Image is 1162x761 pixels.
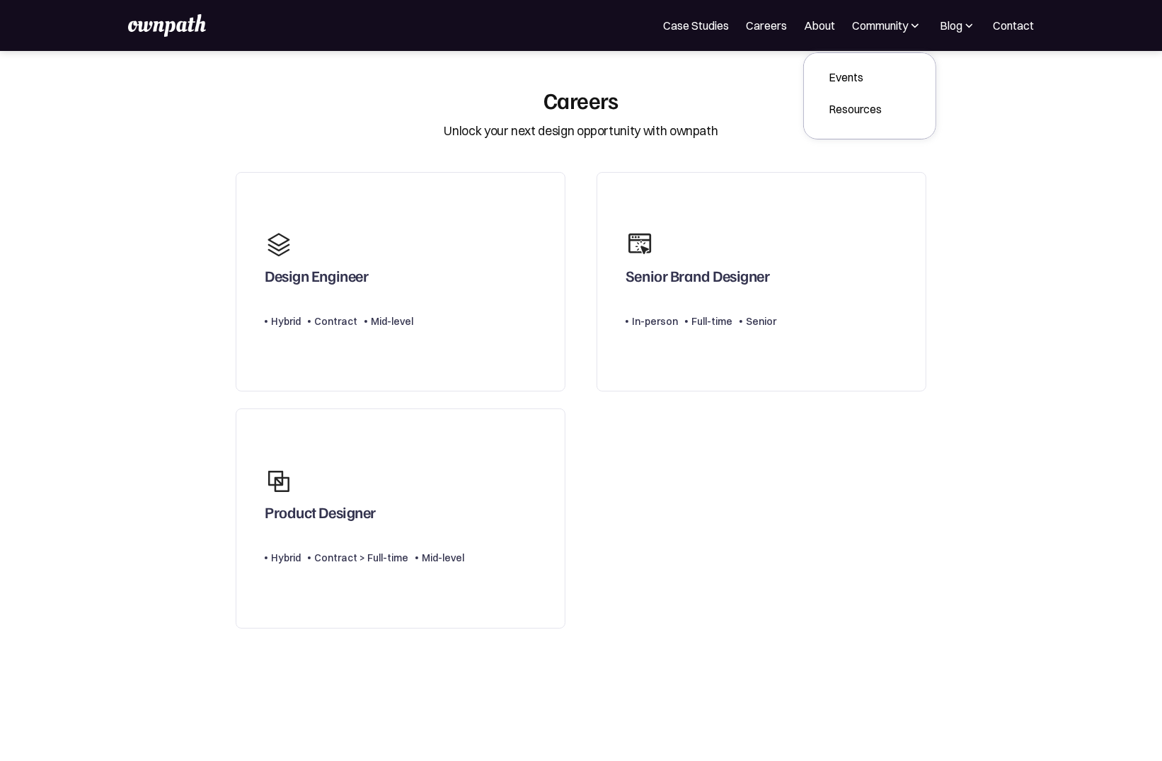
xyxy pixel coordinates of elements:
[265,266,368,292] div: Design Engineer
[852,17,908,34] div: Community
[746,17,787,34] a: Careers
[829,101,882,118] div: Resources
[804,17,835,34] a: About
[444,122,718,140] div: Unlock your next design opportunity with ownpath
[626,266,770,292] div: Senior Brand Designer
[852,17,922,34] div: Community
[818,64,894,90] a: Events
[271,313,301,330] div: Hybrid
[236,408,565,629] a: Product DesignerHybridContract > Full-timeMid-level
[314,549,408,566] div: Contract > Full-time
[543,86,619,113] div: Careers
[691,313,732,330] div: Full-time
[265,503,376,528] div: Product Designer
[803,52,937,139] nav: Community
[993,17,1034,34] a: Contact
[271,549,301,566] div: Hybrid
[371,313,413,330] div: Mid-level
[632,313,678,330] div: In-person
[236,172,565,392] a: Design EngineerHybridContractMid-level
[746,313,776,330] div: Senior
[939,17,976,34] div: Blog
[829,69,882,86] div: Events
[818,96,894,122] a: Resources
[597,172,926,392] a: Senior Brand DesignerIn-personFull-timeSenior
[663,17,729,34] a: Case Studies
[314,313,357,330] div: Contract
[940,17,962,34] div: Blog
[422,549,464,566] div: Mid-level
